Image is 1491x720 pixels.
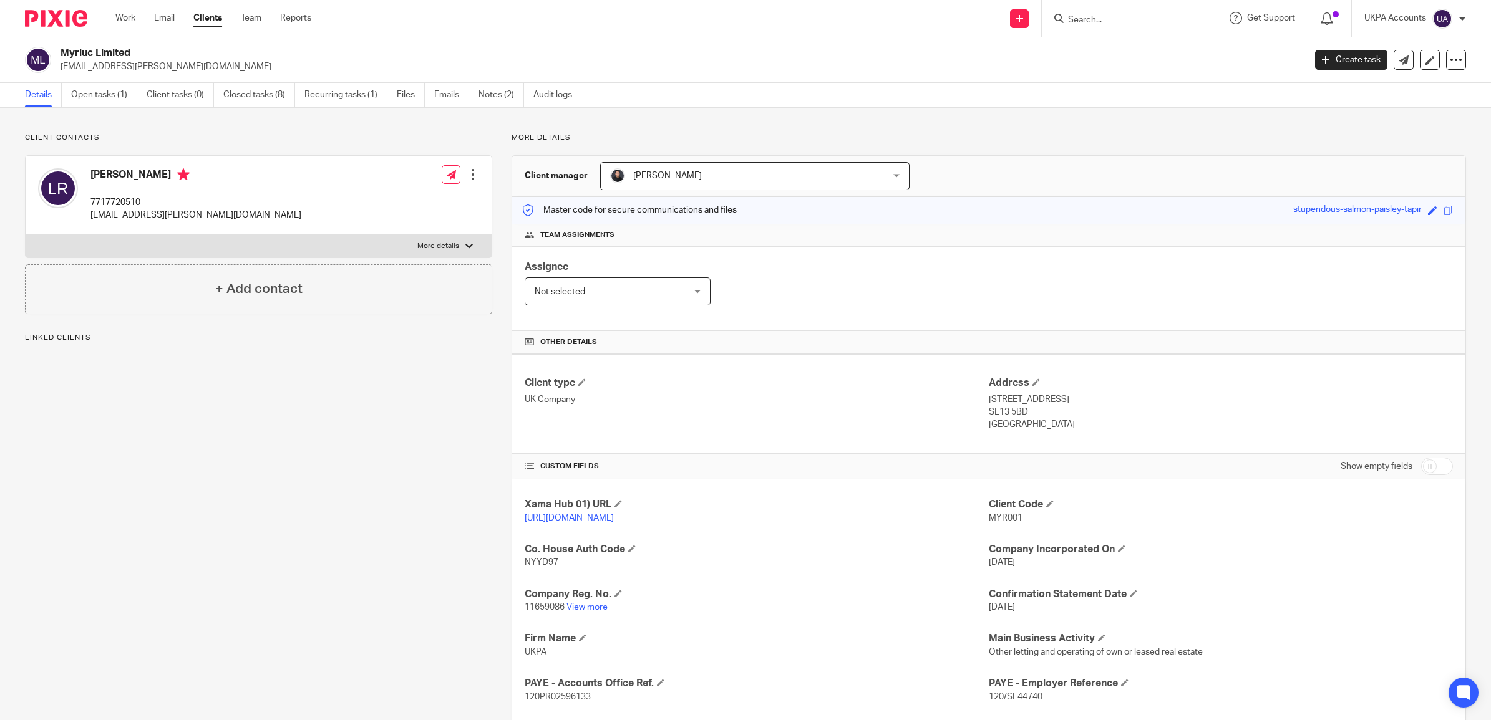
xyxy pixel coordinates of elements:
p: More details [512,133,1466,143]
h4: Main Business Activity [989,632,1453,645]
a: Create task [1315,50,1387,70]
a: Emails [434,83,469,107]
img: svg%3E [38,168,78,208]
span: Not selected [535,287,585,296]
span: Other details [540,337,597,347]
i: Primary [177,168,190,181]
a: Team [241,12,261,24]
a: Files [397,83,425,107]
input: Search [1067,15,1179,26]
span: NYYD97 [525,558,558,567]
a: Reports [280,12,311,24]
a: Audit logs [533,83,581,107]
h4: Address [989,377,1453,390]
h4: Firm Name [525,632,989,645]
span: [DATE] [989,603,1015,612]
h3: Client manager [525,170,588,182]
h4: Company Reg. No. [525,588,989,601]
a: Closed tasks (8) [223,83,295,107]
p: UK Company [525,393,989,406]
span: 120PR02596133 [525,693,591,701]
span: 11659086 [525,603,565,612]
p: [EMAIL_ADDRESS][PERSON_NAME][DOMAIN_NAME] [90,209,301,221]
img: svg%3E [25,47,51,73]
label: Show empty fields [1341,460,1412,473]
img: svg%3E [1432,9,1452,29]
span: Assignee [525,262,568,272]
span: [PERSON_NAME] [633,171,702,180]
span: Team assignments [540,230,614,240]
h4: + Add contact [215,279,303,299]
div: stupendous-salmon-paisley-tapir [1293,203,1422,218]
h2: Myrluc Limited [61,47,1049,60]
p: [STREET_ADDRESS] [989,393,1453,406]
span: 120/SE44740 [989,693,1042,701]
a: [URL][DOMAIN_NAME] [525,514,614,522]
p: More details [417,241,459,251]
h4: Client Code [989,498,1453,511]
a: Notes (2) [478,83,524,107]
span: Other letting and operating of own or leased real estate [989,648,1203,656]
span: MYR001 [989,514,1022,522]
p: [GEOGRAPHIC_DATA] [989,418,1453,431]
span: [DATE] [989,558,1015,567]
p: [EMAIL_ADDRESS][PERSON_NAME][DOMAIN_NAME] [61,60,1296,73]
img: My%20Photo.jpg [610,168,625,183]
h4: CUSTOM FIELDS [525,461,989,471]
h4: Client type [525,377,989,390]
a: Email [154,12,175,24]
p: Master code for secure communications and files [522,204,737,216]
h4: Xama Hub 01) URL [525,498,989,511]
h4: PAYE - Accounts Office Ref. [525,677,989,690]
img: Pixie [25,10,87,27]
a: Open tasks (1) [71,83,137,107]
a: Details [25,83,62,107]
p: Linked clients [25,333,492,343]
p: SE13 5BD [989,406,1453,418]
h4: Confirmation Statement Date [989,588,1453,601]
p: UKPA Accounts [1364,12,1426,24]
h4: PAYE - Employer Reference [989,677,1453,690]
a: View more [566,603,608,612]
a: Client tasks (0) [147,83,214,107]
a: Work [115,12,135,24]
a: Clients [193,12,222,24]
h4: Co. House Auth Code [525,543,989,556]
a: Recurring tasks (1) [304,83,387,107]
h4: Company Incorporated On [989,543,1453,556]
p: Client contacts [25,133,492,143]
p: 7717720510 [90,196,301,209]
h4: [PERSON_NAME] [90,168,301,184]
span: UKPA [525,648,546,656]
span: Get Support [1247,14,1295,22]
